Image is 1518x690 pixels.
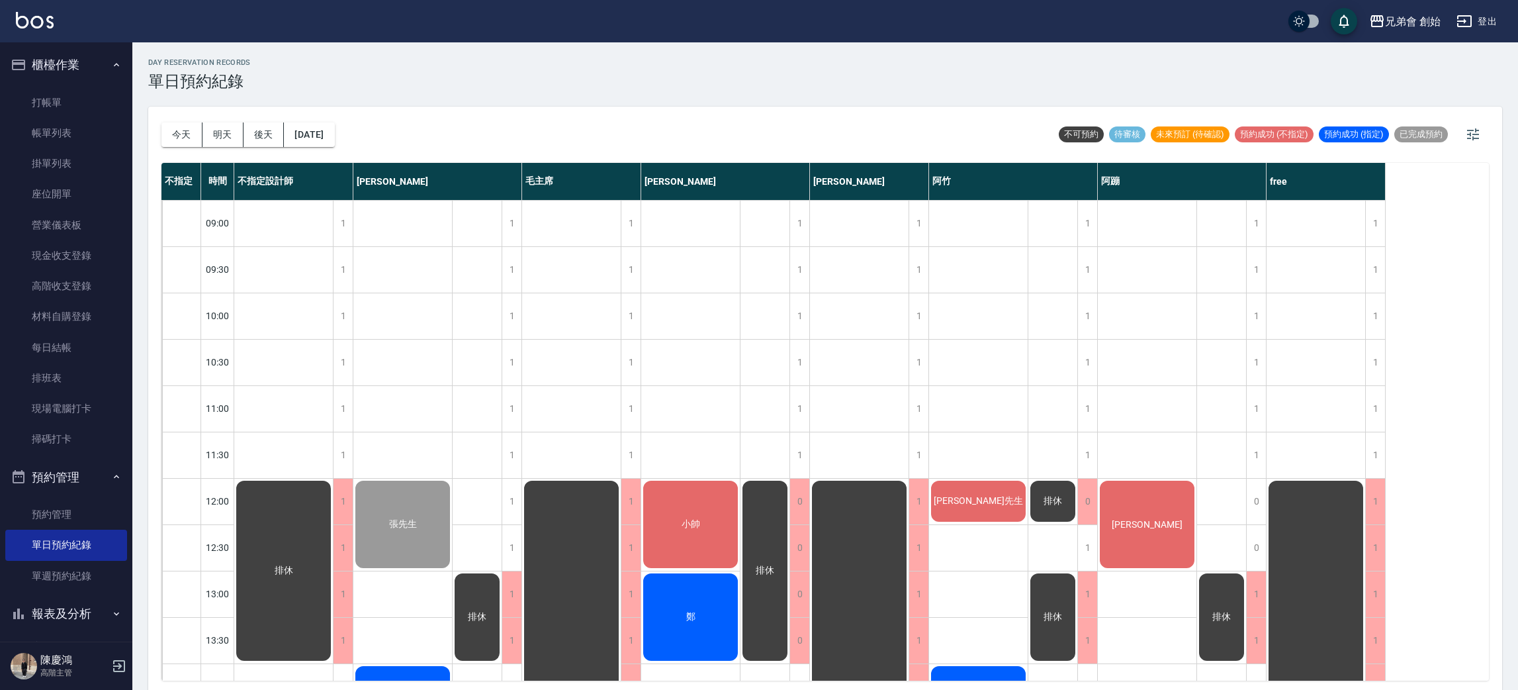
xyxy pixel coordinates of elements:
div: 1 [909,432,928,478]
div: 1 [502,247,521,293]
span: 已完成預約 [1394,128,1448,140]
div: 1 [789,386,809,432]
div: 1 [1246,618,1266,664]
a: 現場電腦打卡 [5,393,127,424]
div: 1 [621,201,641,246]
div: 1 [1365,386,1385,432]
div: 1 [1246,340,1266,385]
div: 0 [1077,479,1097,524]
div: 1 [621,618,641,664]
div: 1 [789,201,809,246]
span: 預約成功 (指定) [1319,128,1389,140]
div: 1 [1077,571,1097,617]
a: 現金收支登錄 [5,240,127,271]
div: 1 [502,479,521,524]
div: 0 [789,571,809,617]
div: 1 [621,571,641,617]
div: 1 [502,293,521,339]
div: 12:00 [201,478,234,524]
div: 11:00 [201,385,234,432]
a: 預約管理 [5,499,127,530]
p: 高階主管 [40,667,108,679]
div: 1 [333,571,353,617]
span: 排休 [1041,611,1065,623]
div: 1 [1077,618,1097,664]
div: 1 [502,618,521,664]
span: 排休 [753,565,777,577]
div: 10:30 [201,339,234,385]
div: 1 [789,340,809,385]
div: 1 [333,340,353,385]
div: 1 [1246,432,1266,478]
div: 1 [1077,293,1097,339]
span: 排休 [465,611,489,623]
div: 1 [909,571,928,617]
button: 兄弟會 創始 [1364,8,1446,35]
div: 時間 [201,163,234,200]
button: 今天 [161,123,202,147]
div: 1 [1077,340,1097,385]
div: 1 [1077,432,1097,478]
div: 1 [909,247,928,293]
div: 1 [621,293,641,339]
div: 兄弟會 創始 [1385,13,1441,30]
a: 排班表 [5,363,127,393]
a: 座位開單 [5,179,127,209]
div: 1 [1246,293,1266,339]
div: 1 [1077,386,1097,432]
a: 單日預約紀錄 [5,530,127,560]
span: 排休 [1210,611,1233,623]
div: 1 [1365,525,1385,571]
div: free [1267,163,1386,200]
div: 1 [502,432,521,478]
div: 1 [1077,247,1097,293]
div: 1 [333,386,353,432]
div: 1 [1365,571,1385,617]
a: 高階收支登錄 [5,271,127,301]
a: 單週預約紀錄 [5,561,127,591]
span: 排休 [1041,495,1065,507]
div: 1 [1246,201,1266,246]
div: 1 [333,293,353,339]
div: 1 [333,247,353,293]
div: [PERSON_NAME] [810,163,929,200]
button: 明天 [202,123,244,147]
div: 12:30 [201,524,234,571]
span: 預約成功 (不指定) [1235,128,1314,140]
button: [DATE] [284,123,334,147]
button: 預約管理 [5,460,127,495]
div: 1 [502,386,521,432]
a: 帳單列表 [5,118,127,148]
div: 阿竹 [929,163,1098,200]
div: 11:30 [201,432,234,478]
div: 毛主席 [522,163,641,200]
span: 排休 [272,565,296,577]
div: 1 [502,340,521,385]
a: 掃碼打卡 [5,424,127,454]
a: 掛單列表 [5,148,127,179]
div: 1 [789,432,809,478]
h5: 陳慶鴻 [40,654,108,667]
div: 1 [909,525,928,571]
div: 1 [1077,525,1097,571]
div: 1 [909,340,928,385]
div: 1 [333,525,353,571]
div: 1 [1365,479,1385,524]
div: 1 [333,479,353,524]
button: 後天 [244,123,285,147]
button: 登出 [1451,9,1502,34]
a: 打帳單 [5,87,127,118]
div: 13:00 [201,571,234,617]
div: 1 [621,525,641,571]
div: 1 [1246,386,1266,432]
div: 1 [909,618,928,664]
div: 1 [909,201,928,246]
div: 1 [333,201,353,246]
span: 鄭 [684,611,698,623]
div: 0 [1246,479,1266,524]
div: 1 [1365,618,1385,664]
div: 1 [502,201,521,246]
div: 1 [502,525,521,571]
div: 1 [789,247,809,293]
button: 櫃檯作業 [5,48,127,82]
